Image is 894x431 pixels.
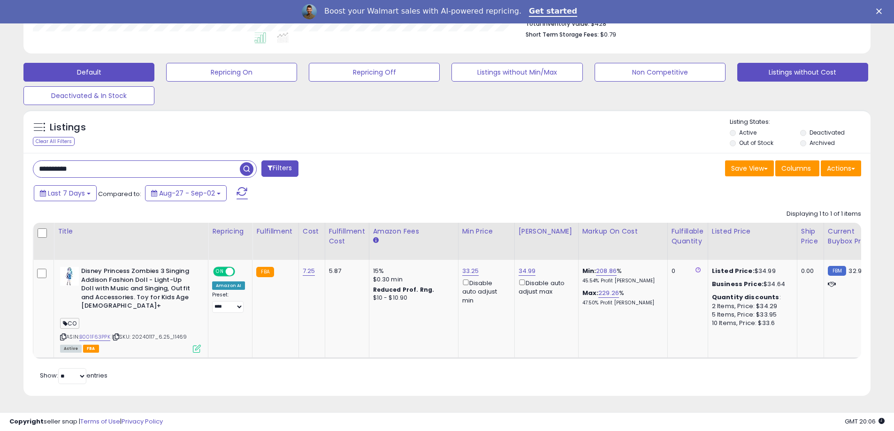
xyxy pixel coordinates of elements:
a: 33.25 [462,266,479,276]
b: Total Inventory Value: [526,20,589,28]
div: % [582,289,660,306]
b: Disney Princess Zombies 3 Singing Addison Fashion Doll - Light-Up Doll with Music and Singing, Ou... [81,267,195,313]
div: Boost your Walmart sales with AI-powered repricing. [324,7,521,16]
span: $0.79 [600,30,616,39]
img: Profile image for Adrian [302,4,317,19]
button: Default [23,63,154,82]
small: FBA [256,267,274,277]
small: FBM [828,266,846,276]
button: Filters [261,160,298,177]
span: Show: entries [40,371,107,380]
label: Active [739,129,756,136]
button: Non Competitive [595,63,726,82]
div: Fulfillable Quantity [672,227,704,246]
div: 2 Items, Price: $34.29 [712,302,790,310]
div: $0.30 min [373,275,451,284]
button: Listings without Cost [737,63,868,82]
div: Cost [303,227,321,236]
a: Get started [529,7,577,17]
div: : [712,293,790,302]
div: 10 Items, Price: $33.6 [712,319,790,327]
b: Short Term Storage Fees: [526,30,599,38]
div: Min Price [462,227,511,236]
button: Last 7 Days [34,185,97,201]
button: Repricing Off [309,63,440,82]
label: Archived [810,139,835,147]
div: Current Buybox Price [828,227,876,246]
span: Compared to: [98,189,141,198]
div: Fulfillment [256,227,294,236]
div: Listed Price [712,227,793,236]
span: FBA [83,345,99,353]
div: Clear All Filters [33,137,75,146]
span: Columns [781,164,811,173]
th: The percentage added to the cost of goods (COGS) that forms the calculator for Min & Max prices. [578,223,667,260]
a: Privacy Policy [122,417,163,426]
span: All listings currently available for purchase on Amazon [60,345,82,353]
button: Deactivated & In Stock [23,86,154,105]
span: 2025-09-10 20:06 GMT [845,417,885,426]
button: Aug-27 - Sep-02 [145,185,227,201]
div: 0 [672,267,701,275]
div: Fulfillment Cost [329,227,365,246]
div: Displaying 1 to 1 of 1 items [787,210,861,219]
b: Max: [582,288,599,297]
div: Close [876,8,886,14]
div: Markup on Cost [582,227,664,236]
button: Save View [725,160,774,176]
div: Disable auto adjust max [519,278,571,296]
div: seller snap | | [9,417,163,426]
b: Business Price: [712,280,764,288]
a: B001F63PPK [79,333,110,341]
a: 34.99 [519,266,536,276]
div: Title [58,227,204,236]
div: 5 Items, Price: $33.95 [712,310,790,319]
div: Ship Price [801,227,820,246]
a: Terms of Use [80,417,120,426]
button: Columns [775,160,819,176]
div: Repricing [212,227,248,236]
p: 47.50% Profit [PERSON_NAME] [582,300,660,306]
a: 7.25 [303,266,315,276]
label: Deactivated [810,129,845,136]
button: Listings without Min/Max [451,63,582,82]
small: Amazon Fees. [373,236,379,245]
div: % [582,267,660,284]
span: Aug-27 - Sep-02 [159,189,215,198]
span: Last 7 Days [48,189,85,198]
p: 45.54% Profit [PERSON_NAME] [582,278,660,284]
div: Amazon Fees [373,227,454,236]
h5: Listings [50,121,86,134]
div: Disable auto adjust min [462,278,507,305]
p: Listing States: [730,118,871,127]
span: | SKU: 20240117_6.25_11469 [112,333,187,340]
div: [PERSON_NAME] [519,227,574,236]
span: OFF [234,268,249,276]
div: 0.00 [801,267,817,275]
a: 229.26 [598,288,619,298]
b: Quantity discounts [712,293,779,302]
b: Reduced Prof. Rng. [373,286,435,294]
div: $10 - $10.90 [373,294,451,302]
div: ASIN: [60,267,201,351]
strong: Copyright [9,417,44,426]
span: 32.99 [848,266,865,275]
span: ON [214,268,226,276]
label: Out of Stock [739,139,773,147]
div: $34.64 [712,280,790,288]
b: Listed Price: [712,266,755,275]
div: 5.87 [329,267,362,275]
div: $34.99 [712,267,790,275]
div: 15% [373,267,451,275]
b: Min: [582,266,596,275]
div: Amazon AI [212,281,245,290]
button: Repricing On [166,63,297,82]
div: Preset: [212,292,245,313]
span: CO [60,318,79,329]
a: 208.86 [596,266,617,276]
button: Actions [821,160,861,176]
img: 31dXUtnyxtL._SL40_.jpg [60,267,79,286]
